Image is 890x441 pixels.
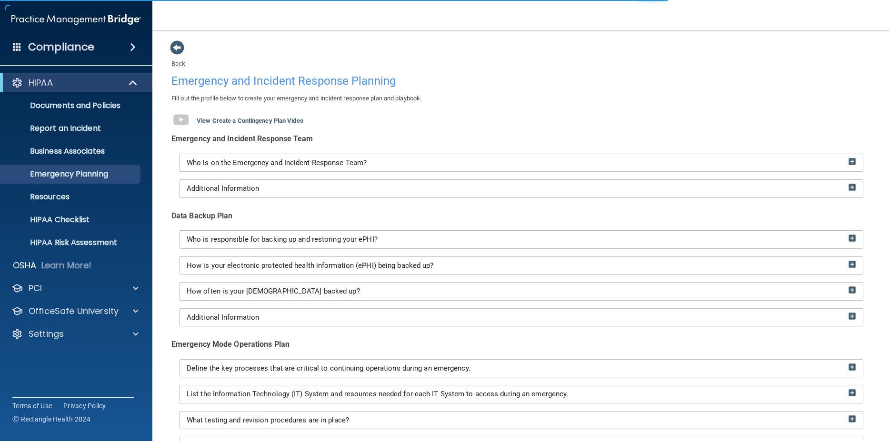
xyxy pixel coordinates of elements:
a: Additional Information [187,314,856,322]
img: ic_add_box.75fa564c.png [849,261,856,268]
a: OfficeSafe University [11,305,139,317]
a: Additional Information [187,185,856,193]
p: HIPAA [29,77,53,88]
p: OfficeSafe University [29,305,119,317]
img: ic_add_box.75fa564c.png [849,286,856,294]
span: Ⓒ Rectangle Health 2024 [12,414,90,424]
a: List the Information Technology (IT) System and resources needed for each IT System to access dur... [187,390,856,398]
span: What testing and revision procedures are in place? [187,416,349,424]
p: Report an Incident [6,124,136,133]
b: Data Backup Plan [171,211,233,220]
a: HIPAA [11,77,138,88]
img: gray_youtube_icon.38fcd6cc.png [171,110,190,129]
span: Who is responsible for backing up and restoring your ePHI? [187,235,378,244]
img: ic_add_box.75fa564c.png [849,313,856,320]
span: Define the key processes that are critical to continuing operations during an emergency. [187,364,470,372]
img: PMB logo [11,10,141,29]
p: Learn More! [41,260,92,271]
span: How is your electronic protected health information (ePHI) being backed up? [187,261,434,270]
span: List the Information Technology (IT) System and resources needed for each IT System to access dur... [187,390,568,398]
p: Business Associates [6,147,136,156]
span: Who is on the Emergency and Incident Response Team? [187,158,367,167]
p: HIPAA Checklist [6,215,136,225]
img: ic_add_box.75fa564c.png [849,363,856,371]
a: Privacy Policy [63,401,106,411]
img: ic_add_box.75fa564c.png [849,158,856,165]
a: Define the key processes that are critical to continuing operations during an emergency. [187,364,856,372]
p: Resources [6,192,136,202]
p: Fill out the profile below to create your emergency and incident response plan and playbook. [171,93,871,104]
p: Emergency Planning [6,169,136,179]
b: Emergency Mode Operations Plan [171,340,290,349]
span: Additional Information [187,313,259,322]
img: ic_add_box.75fa564c.png [849,415,856,422]
img: ic_add_box.75fa564c.png [849,235,856,242]
a: How is your electronic protected health information (ePHI) being backed up? [187,262,856,270]
p: Settings [29,328,64,340]
img: ic_add_box.75fa564c.png [849,389,856,396]
a: Terms of Use [12,401,52,411]
p: HIPAA Risk Assessment [6,238,136,247]
span: Additional Information [187,184,259,193]
a: What testing and revision procedures are in place? [187,416,856,424]
h4: Emergency and Incident Response Planning [171,75,871,87]
a: Settings [11,328,139,340]
p: PCI [29,283,42,294]
b: Emergency and Incident Response Team [171,134,313,143]
p: Documents and Policies [6,101,136,110]
a: Who is on the Emergency and Incident Response Team? [187,159,856,167]
a: PCI [11,283,139,294]
p: OSHA [13,260,37,271]
a: Who is responsible for backing up and restoring your ePHI? [187,235,856,244]
a: How often is your [DEMOGRAPHIC_DATA] backed up? [187,287,856,295]
b: View Create a Contingency Plan Video [197,117,303,124]
a: Back [171,49,185,67]
span: How often is your [DEMOGRAPHIC_DATA] backed up? [187,287,360,295]
h4: Compliance [28,40,94,54]
img: ic_add_box.75fa564c.png [849,184,856,191]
